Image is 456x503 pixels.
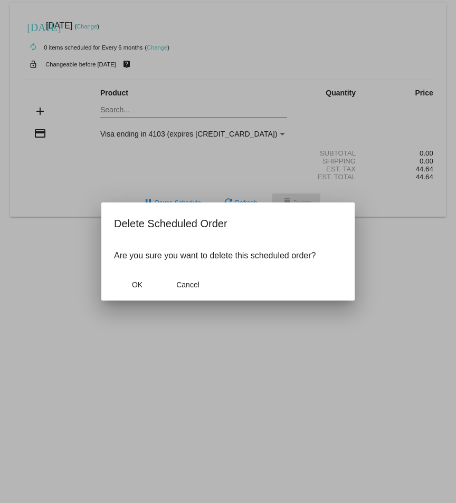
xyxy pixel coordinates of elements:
span: OK [132,280,142,289]
span: Cancel [176,280,199,289]
button: Close dialog [114,275,160,294]
p: Are you sure you want to delete this scheduled order? [114,251,342,260]
h2: Delete Scheduled Order [114,215,342,232]
button: Close dialog [165,275,211,294]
